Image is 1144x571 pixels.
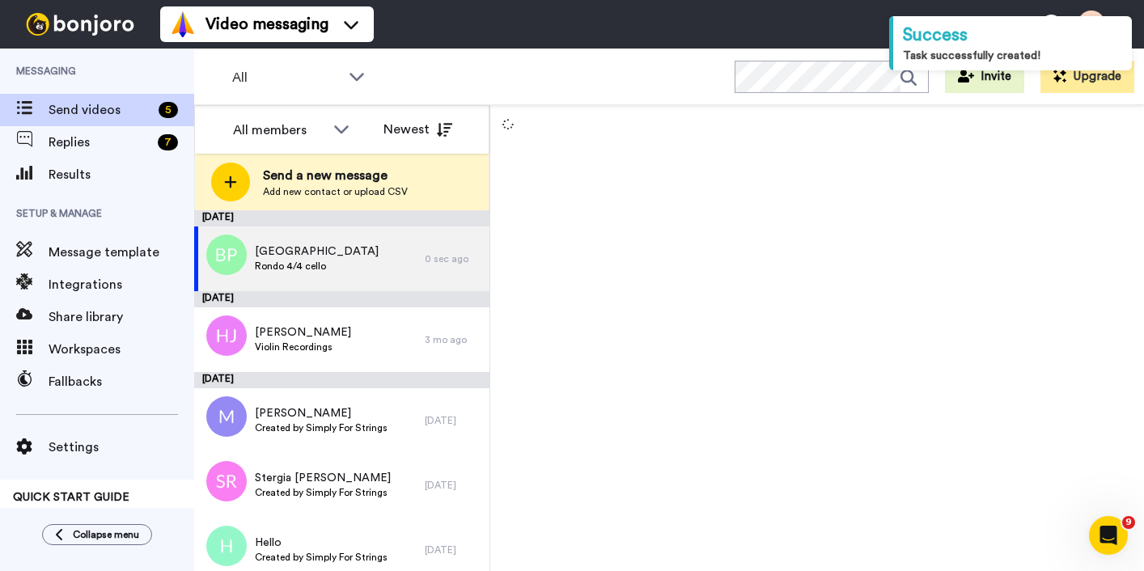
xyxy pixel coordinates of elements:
[255,405,388,421] span: [PERSON_NAME]
[255,260,379,273] span: Rondo 4/4 cello
[194,291,489,307] div: [DATE]
[425,544,481,556] div: [DATE]
[233,121,325,140] div: All members
[206,235,247,275] img: bp.png
[206,396,247,437] img: m.png
[255,535,388,551] span: Hello
[49,340,194,359] span: Workspaces
[49,243,194,262] span: Message template
[170,11,196,37] img: vm-color.svg
[205,13,328,36] span: Video messaging
[49,275,194,294] span: Integrations
[159,102,178,118] div: 5
[49,372,194,391] span: Fallbacks
[232,68,341,87] span: All
[263,166,408,185] span: Send a new message
[903,48,1122,64] div: Task successfully created!
[263,185,408,198] span: Add new contact or upload CSV
[425,252,481,265] div: 0 sec ago
[945,61,1024,93] button: Invite
[255,421,388,434] span: Created by Simply For Strings
[371,113,464,146] button: Newest
[206,461,247,501] img: sr.png
[206,526,247,566] img: h.png
[1040,61,1134,93] button: Upgrade
[49,133,151,152] span: Replies
[49,438,194,457] span: Settings
[73,528,139,541] span: Collapse menu
[49,165,194,184] span: Results
[13,492,129,503] span: QUICK START GUIDE
[255,486,391,499] span: Created by Simply For Strings
[425,414,481,427] div: [DATE]
[425,479,481,492] div: [DATE]
[206,315,247,356] img: hj.png
[49,100,152,120] span: Send videos
[42,524,152,545] button: Collapse menu
[19,13,141,36] img: bj-logo-header-white.svg
[1089,516,1128,555] iframe: Intercom live chat
[255,243,379,260] span: [GEOGRAPHIC_DATA]
[255,340,351,353] span: Violin Recordings
[194,210,489,226] div: [DATE]
[903,23,1122,48] div: Success
[255,551,388,564] span: Created by Simply For Strings
[158,134,178,150] div: 7
[194,372,489,388] div: [DATE]
[255,324,351,340] span: [PERSON_NAME]
[425,333,481,346] div: 3 mo ago
[49,307,194,327] span: Share library
[1122,516,1135,529] span: 9
[255,470,391,486] span: Stergia [PERSON_NAME]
